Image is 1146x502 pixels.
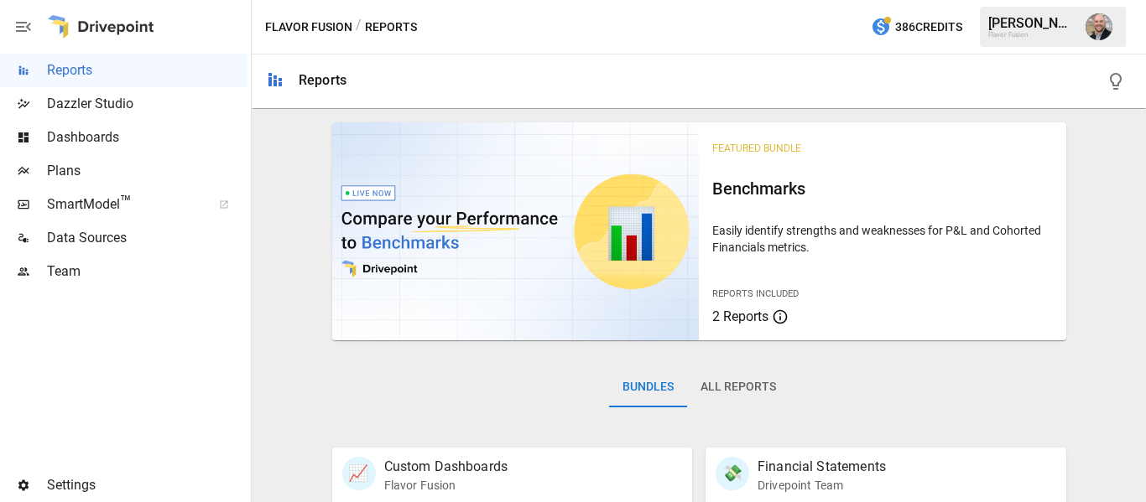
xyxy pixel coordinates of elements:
img: Dustin Jacobson [1086,13,1112,40]
button: 386Credits [864,12,969,43]
div: [PERSON_NAME] [988,15,1076,31]
span: Data Sources [47,228,247,248]
p: Easily identify strengths and weaknesses for P&L and Cohorted Financials metrics. [712,222,1053,256]
div: Flavor Fusion [988,31,1076,39]
span: Dashboards [47,127,247,147]
span: Featured Bundle [712,142,801,154]
span: 2 Reports [712,308,768,324]
div: 📈 [342,457,376,490]
div: / [356,17,362,38]
div: 💸 [716,457,749,490]
img: video thumbnail [332,122,700,340]
span: ™ [120,192,132,213]
span: Reports Included [712,288,799,299]
p: Drivepoint Team [758,477,886,494]
p: Custom Dashboards [384,457,508,477]
button: Dustin Jacobson [1076,3,1123,50]
button: Bundles [609,367,687,407]
span: Plans [47,161,247,181]
span: Dazzler Studio [47,94,247,114]
h6: Benchmarks [712,175,1053,202]
p: Flavor Fusion [384,477,508,494]
span: Settings [47,475,247,495]
p: Financial Statements [758,457,886,477]
span: 386 Credits [895,17,962,38]
span: Team [47,261,247,282]
span: SmartModel [47,194,201,215]
button: Flavor Fusion [265,17,352,38]
button: All Reports [687,367,789,407]
span: Reports [47,60,247,80]
div: Reports [299,72,346,88]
